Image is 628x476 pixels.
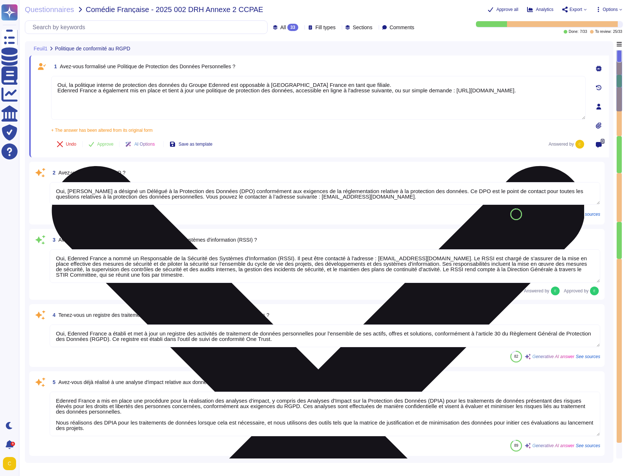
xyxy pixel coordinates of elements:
[527,7,553,12] button: Analytics
[570,7,582,12] span: Export
[287,24,298,31] div: 33
[3,457,16,470] img: user
[51,76,586,120] textarea: Oui, la politique interne de protection des données du Groupe Edenred est opposable à [GEOGRAPHIC...
[55,46,130,51] span: Politique de conformité au RGPD
[551,287,560,295] img: user
[50,170,56,175] span: 2
[353,25,372,30] span: Sections
[536,7,553,12] span: Analytics
[50,237,56,242] span: 3
[25,6,74,13] span: Questionnaires
[50,380,56,385] span: 5
[50,392,600,436] textarea: Edenred France a mis en place une procédure pour la réalisation des analyses d'impact, y compris ...
[576,354,600,359] span: See sources
[601,139,605,144] span: 0
[60,64,235,69] span: Avez-vous formalisé une Politique de Protection des Données Personnelles ?
[51,64,57,69] span: 1
[590,287,599,295] img: user
[50,312,56,318] span: 4
[514,444,518,448] span: 89
[11,442,15,446] div: 5
[496,7,518,12] span: Approve all
[315,25,336,30] span: Fill types
[50,249,600,283] textarea: Oui, Edenred France a nommé un Responsable de la Sécurité des Systèmes d'Information (RSSI). Il p...
[50,325,600,347] textarea: Oui, Edenred France a établi et met à jour un registre des activités de traitement de données per...
[580,30,587,34] span: 7 / 33
[280,25,286,30] span: All
[613,30,622,34] span: 25 / 33
[1,456,21,472] button: user
[595,30,612,34] span: To review:
[575,140,584,149] img: user
[603,7,618,12] span: Options
[86,6,263,13] span: Comédie Française - 2025 002 DRH Annexe 2 CCPAE
[569,30,579,34] span: Done:
[50,182,600,205] textarea: Oui, [PERSON_NAME] a désigné un Délégué à la Protection des Données (DPO) conformément aux exigen...
[34,46,48,51] span: Feuil1
[576,212,600,216] span: See sources
[514,354,518,358] span: 82
[390,25,415,30] span: Comments
[576,444,600,448] span: See sources
[488,7,518,12] button: Approve all
[514,212,518,216] span: 95
[29,21,267,34] input: Search by keywords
